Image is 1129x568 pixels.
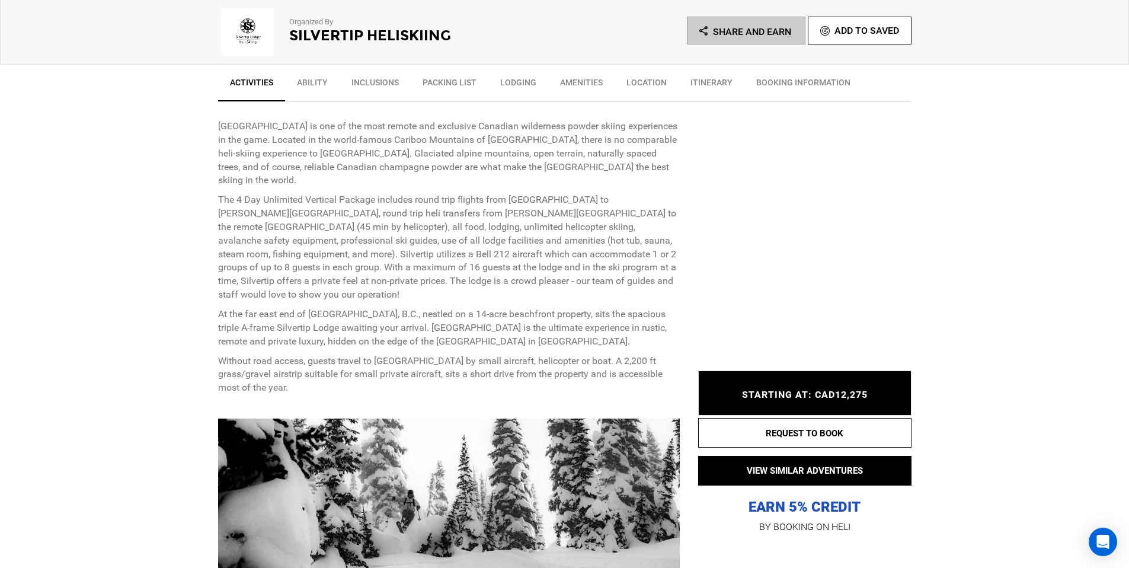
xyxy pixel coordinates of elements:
[698,519,911,535] p: BY BOOKING ON HELI
[285,71,340,100] a: Ability
[218,8,277,56] img: img_f20c04389701253e1c408fbf6121c8ca.png
[744,71,862,100] a: BOOKING INFORMATION
[698,379,911,516] p: EARN 5% CREDIT
[698,418,911,448] button: REQUEST TO BOOK
[218,193,680,302] p: The 4 Day Unlimited Vertical Package includes round trip flights from [GEOGRAPHIC_DATA] to [PERSO...
[289,28,532,43] h2: Silvertip Heliskiing
[289,17,532,28] p: Organized By
[488,71,548,100] a: Lodging
[548,71,615,100] a: Amenities
[742,389,868,400] span: STARTING AT: CAD12,275
[615,71,679,100] a: Location
[834,25,899,36] span: Add To Saved
[218,308,680,349] p: At the far east end of [GEOGRAPHIC_DATA], B.C., nestled on a 14-acre beachfront property, sits th...
[218,355,680,395] p: Without road access, guests travel to [GEOGRAPHIC_DATA] by small aircraft, helicopter or boat. A ...
[411,71,488,100] a: Packing List
[218,71,285,101] a: Activities
[1089,528,1117,556] div: Open Intercom Messenger
[340,71,411,100] a: Inclusions
[698,456,911,486] button: VIEW SIMILAR ADVENTURES
[218,120,680,187] p: [GEOGRAPHIC_DATA] is one of the most remote and exclusive Canadian wilderness powder skiing exper...
[679,71,744,100] a: Itinerary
